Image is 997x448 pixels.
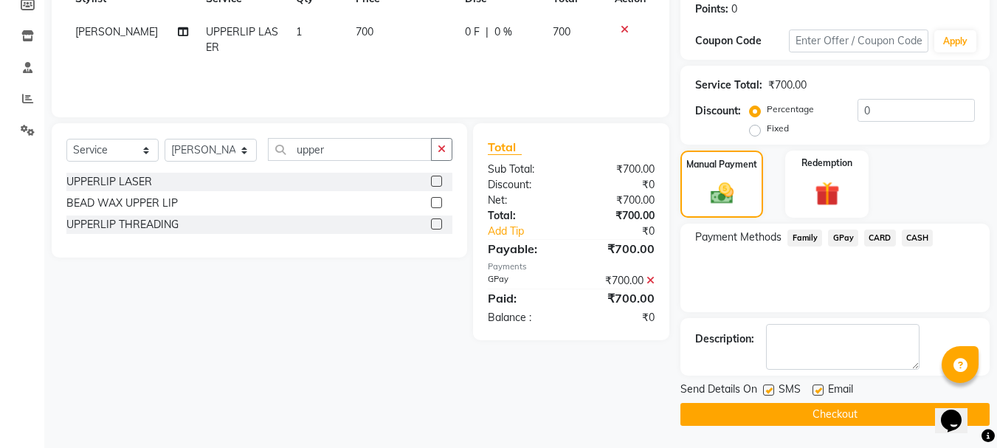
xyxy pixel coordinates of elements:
div: Coupon Code [695,33,788,49]
span: SMS [779,382,801,400]
div: ₹700.00 [768,77,807,93]
div: 0 [731,1,737,17]
span: Payment Methods [695,230,782,245]
span: Total [488,139,522,155]
div: ₹700.00 [571,193,666,208]
label: Redemption [801,156,852,170]
div: Discount: [477,177,571,193]
div: Payable: [477,240,571,258]
input: Search or Scan [268,138,432,161]
input: Enter Offer / Coupon Code [789,30,928,52]
div: Discount: [695,103,741,119]
span: Send Details On [680,382,757,400]
img: _gift.svg [807,179,847,209]
label: Manual Payment [686,158,757,171]
div: ₹0 [571,177,666,193]
div: Total: [477,208,571,224]
div: ₹0 [587,224,666,239]
div: ₹700.00 [571,289,666,307]
div: ₹700.00 [571,162,666,177]
span: CASH [902,230,934,247]
div: Balance : [477,310,571,325]
div: Sub Total: [477,162,571,177]
div: ₹700.00 [571,240,666,258]
span: Email [828,382,853,400]
div: ₹0 [571,310,666,325]
div: ₹700.00 [571,273,666,289]
div: Service Total: [695,77,762,93]
span: 1 [296,25,302,38]
div: Paid: [477,289,571,307]
label: Percentage [767,103,814,116]
a: Add Tip [477,224,587,239]
label: Fixed [767,122,789,135]
div: Payments [488,261,655,273]
div: GPay [477,273,571,289]
button: Checkout [680,403,990,426]
span: 700 [356,25,373,38]
span: 700 [553,25,570,38]
span: 0 F [465,24,480,40]
span: Family [787,230,822,247]
div: ₹700.00 [571,208,666,224]
div: UPPERLIP LASER [66,174,152,190]
span: CARD [864,230,896,247]
div: Net: [477,193,571,208]
div: UPPERLIP THREADING [66,217,179,232]
iframe: chat widget [935,389,982,433]
button: Apply [934,30,976,52]
span: GPay [828,230,858,247]
span: [PERSON_NAME] [75,25,158,38]
div: BEAD WAX UPPER LIP [66,196,178,211]
span: UPPERLIP LASER [206,25,278,54]
span: | [486,24,489,40]
span: 0 % [494,24,512,40]
img: _cash.svg [703,180,741,207]
div: Points: [695,1,728,17]
div: Description: [695,331,754,347]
